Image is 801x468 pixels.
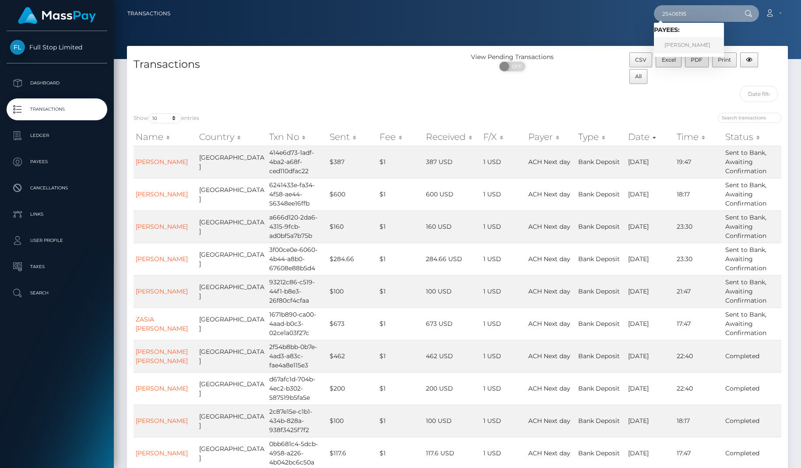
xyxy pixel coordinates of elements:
td: Bank Deposit [576,210,626,243]
a: Links [7,203,107,225]
a: Payees [7,151,107,173]
td: [DATE] [626,307,675,340]
td: 3f00ce0e-6060-4b44-a8b0-67608e88b5d4 [267,243,327,275]
a: [PERSON_NAME] [136,158,188,166]
span: ACH Next day [528,352,570,360]
a: Transactions [127,4,170,23]
span: CSV [635,56,646,63]
td: [DATE] [626,178,675,210]
span: ACH Next day [528,384,570,392]
a: Transactions [7,98,107,120]
td: 1 USD [481,405,526,437]
td: [DATE] [626,210,675,243]
td: Bank Deposit [576,372,626,405]
button: All [629,69,648,84]
a: Cancellations [7,177,107,199]
td: $1 [377,275,423,307]
th: Date: activate to sort column ascending [626,128,675,146]
td: $1 [377,372,423,405]
td: 100 USD [424,275,481,307]
td: $387 [327,146,377,178]
td: 18:17 [675,405,723,437]
button: Excel [656,52,682,67]
td: d67afc1d-704b-4ec2-b302-587519b5fa5e [267,372,327,405]
td: $200 [327,372,377,405]
td: 22:40 [675,372,723,405]
button: CSV [629,52,653,67]
img: Full Stop Limited [10,40,25,55]
a: ZASIA [PERSON_NAME] [136,315,188,332]
td: 1 USD [481,340,526,372]
td: Completed [723,372,781,405]
th: Time: activate to sort column ascending [675,128,723,146]
span: ACH Next day [528,255,570,263]
a: [PERSON_NAME] [136,255,188,263]
td: Bank Deposit [576,340,626,372]
td: $1 [377,243,423,275]
span: Print [718,56,731,63]
p: User Profile [10,234,104,247]
td: 93212c86-c519-44f1-b8e3-26f80cf4cfaa [267,275,327,307]
th: Type: activate to sort column ascending [576,128,626,146]
p: Dashboard [10,77,104,90]
td: 2c87e15e-c1b1-434b-828a-938f3425f7f2 [267,405,327,437]
td: $100 [327,275,377,307]
td: 387 USD [424,146,481,178]
p: Links [10,208,104,221]
td: 1671b890-ca00-4aad-b0c3-02ce1a03f27c [267,307,327,340]
button: PDF [685,52,709,67]
td: 1 USD [481,307,526,340]
p: Transactions [10,103,104,116]
a: Search [7,282,107,304]
td: Bank Deposit [576,307,626,340]
td: 200 USD [424,372,481,405]
td: Completed [723,405,781,437]
span: ACH Next day [528,417,570,425]
td: Sent to Bank, Awaiting Confirmation [723,178,781,210]
td: $600 [327,178,377,210]
div: View Pending Transactions [457,52,568,62]
td: $284.66 [327,243,377,275]
th: Fee: activate to sort column ascending [377,128,423,146]
td: $1 [377,405,423,437]
td: 23:30 [675,210,723,243]
td: 1 USD [481,178,526,210]
span: ACH Next day [528,287,570,295]
td: 6241433e-fa34-4f58-ae44-56348ee16ffb [267,178,327,210]
td: $673 [327,307,377,340]
td: $1 [377,210,423,243]
td: [GEOGRAPHIC_DATA] [197,307,267,340]
td: [GEOGRAPHIC_DATA] [197,178,267,210]
a: [PERSON_NAME] [136,384,188,392]
input: Date filter [740,86,778,102]
td: [GEOGRAPHIC_DATA] [197,340,267,372]
td: Completed [723,340,781,372]
td: [DATE] [626,243,675,275]
td: Sent to Bank, Awaiting Confirmation [723,243,781,275]
span: All [635,73,642,80]
a: [PERSON_NAME] [136,287,188,295]
th: Txn No: activate to sort column ascending [267,128,327,146]
span: OFF [504,62,526,71]
input: Search transactions [718,113,781,123]
a: User Profile [7,230,107,251]
th: Received: activate to sort column ascending [424,128,481,146]
td: 462 USD [424,340,481,372]
h4: Transactions [133,57,451,72]
td: 17:47 [675,307,723,340]
td: [DATE] [626,146,675,178]
td: [GEOGRAPHIC_DATA] [197,146,267,178]
th: Status: activate to sort column ascending [723,128,781,146]
a: Taxes [7,256,107,278]
span: ACH Next day [528,190,570,198]
a: [PERSON_NAME] [136,449,188,457]
a: [PERSON_NAME] [PERSON_NAME] [136,348,188,365]
label: Show entries [133,113,199,123]
td: [GEOGRAPHIC_DATA] [197,210,267,243]
td: Bank Deposit [576,178,626,210]
td: [DATE] [626,405,675,437]
td: 160 USD [424,210,481,243]
span: ACH Next day [528,223,570,231]
td: 19:47 [675,146,723,178]
td: $1 [377,178,423,210]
